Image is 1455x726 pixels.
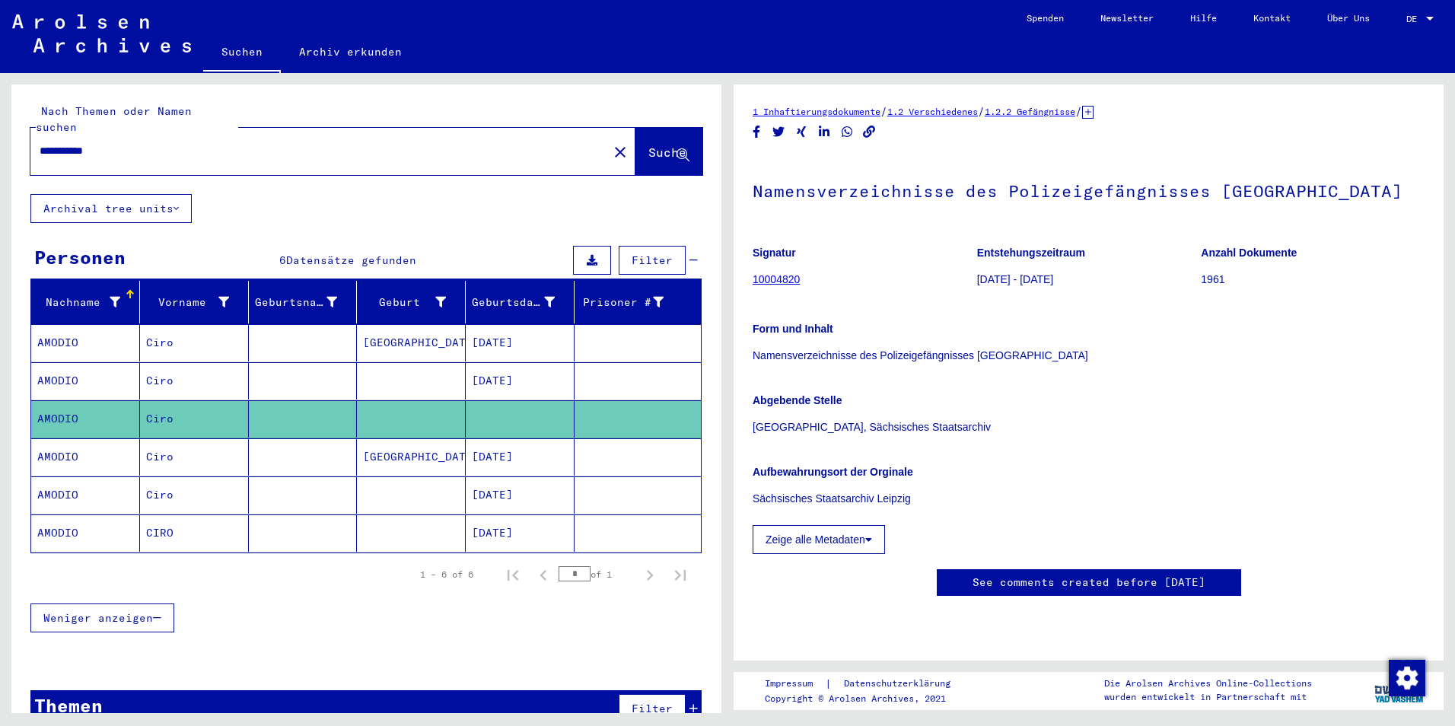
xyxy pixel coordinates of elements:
[31,514,140,552] mat-cell: AMODIO
[37,290,139,314] div: Nachname
[36,104,192,134] mat-label: Nach Themen oder Namen suchen
[619,694,686,723] button: Filter
[31,400,140,438] mat-cell: AMODIO
[749,123,765,142] button: Share on Facebook
[357,324,466,361] mat-cell: [GEOGRAPHIC_DATA]
[635,128,702,175] button: Suche
[12,14,191,53] img: Arolsen_neg.svg
[140,362,249,400] mat-cell: Ciro
[977,272,1201,288] p: [DATE] - [DATE]
[1371,671,1428,709] img: yv_logo.png
[765,676,825,692] a: Impressum
[632,253,673,267] span: Filter
[1406,14,1423,24] span: DE
[887,106,978,117] a: 1.2 Verschiedenes
[472,295,555,310] div: Geburtsdatum
[140,514,249,552] mat-cell: CIRO
[466,362,575,400] mat-cell: [DATE]
[753,247,796,259] b: Signatur
[363,290,465,314] div: Geburt‏
[753,491,1425,507] p: Sächsisches Staatsarchiv Leipzig
[31,476,140,514] mat-cell: AMODIO
[31,438,140,476] mat-cell: AMODIO
[632,702,673,715] span: Filter
[753,106,880,117] a: 1 Inhaftierungsdokumente
[753,394,842,406] b: Abgebende Stelle
[973,575,1205,591] a: See comments created before [DATE]
[581,290,683,314] div: Prisoner #
[753,323,833,335] b: Form und Inhalt
[34,692,103,719] div: Themen
[31,281,140,323] mat-header-cell: Nachname
[30,603,174,632] button: Weniger anzeigen
[279,253,286,267] span: 6
[140,324,249,361] mat-cell: Ciro
[753,419,1425,435] p: [GEOGRAPHIC_DATA], Sächsisches Staatsarchiv
[753,525,885,554] button: Zeige alle Metadaten
[281,33,420,70] a: Archiv erkunden
[357,281,466,323] mat-header-cell: Geburt‏
[146,295,229,310] div: Vorname
[753,156,1425,223] h1: Namensverzeichnisse des Polizeigefängnisses [GEOGRAPHIC_DATA]
[605,136,635,167] button: Clear
[1389,660,1425,696] img: Zustimmung ändern
[286,253,416,267] span: Datensätze gefunden
[498,559,528,590] button: First page
[140,438,249,476] mat-cell: Ciro
[466,476,575,514] mat-cell: [DATE]
[880,104,887,118] span: /
[140,400,249,438] mat-cell: Ciro
[466,324,575,361] mat-cell: [DATE]
[794,123,810,142] button: Share on Xing
[771,123,787,142] button: Share on Twitter
[43,611,153,625] span: Weniger anzeigen
[528,559,559,590] button: Previous page
[466,438,575,476] mat-cell: [DATE]
[466,281,575,323] mat-header-cell: Geburtsdatum
[1075,104,1082,118] span: /
[255,295,338,310] div: Geburtsname
[1201,272,1425,288] p: 1961
[635,559,665,590] button: Next page
[249,281,358,323] mat-header-cell: Geburtsname
[832,676,969,692] a: Datenschutzerklärung
[472,290,574,314] div: Geburtsdatum
[861,123,877,142] button: Copy link
[140,281,249,323] mat-header-cell: Vorname
[619,246,686,275] button: Filter
[978,104,985,118] span: /
[665,559,696,590] button: Last page
[753,348,1425,364] p: Namensverzeichnisse des Polizeigefängnisses [GEOGRAPHIC_DATA]
[753,466,913,478] b: Aufbewahrungsort der Orginale
[765,692,969,705] p: Copyright © Arolsen Archives, 2021
[357,438,466,476] mat-cell: [GEOGRAPHIC_DATA]
[581,295,664,310] div: Prisoner #
[753,273,800,285] a: 10004820
[31,324,140,361] mat-cell: AMODIO
[37,295,120,310] div: Nachname
[1201,247,1297,259] b: Anzahl Dokumente
[559,567,635,581] div: of 1
[817,123,833,142] button: Share on LinkedIn
[611,143,629,161] mat-icon: close
[203,33,281,73] a: Suchen
[31,362,140,400] mat-cell: AMODIO
[977,247,1085,259] b: Entstehungszeitraum
[839,123,855,142] button: Share on WhatsApp
[363,295,446,310] div: Geburt‏
[648,145,686,160] span: Suche
[466,514,575,552] mat-cell: [DATE]
[985,106,1075,117] a: 1.2.2 Gefängnisse
[34,244,126,271] div: Personen
[1104,690,1312,704] p: wurden entwickelt in Partnerschaft mit
[140,476,249,514] mat-cell: Ciro
[1104,677,1312,690] p: Die Arolsen Archives Online-Collections
[146,290,248,314] div: Vorname
[765,676,969,692] div: |
[575,281,701,323] mat-header-cell: Prisoner #
[255,290,357,314] div: Geburtsname
[30,194,192,223] button: Archival tree units
[420,568,473,581] div: 1 – 6 of 6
